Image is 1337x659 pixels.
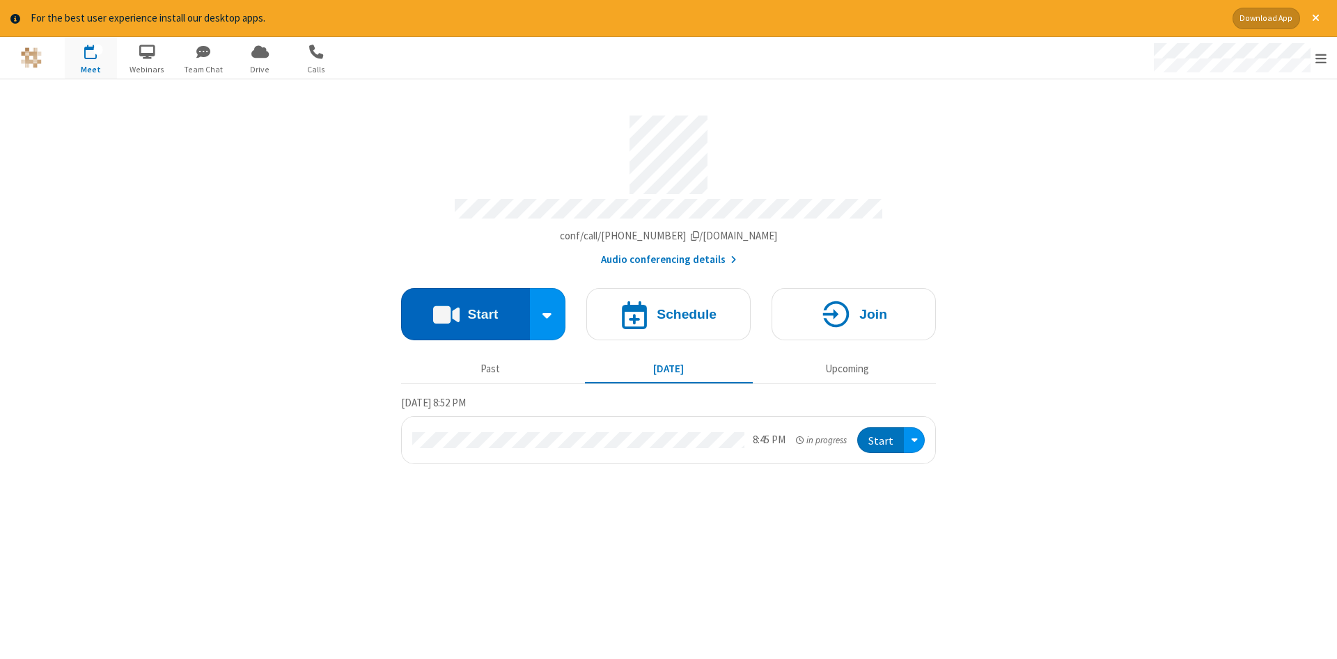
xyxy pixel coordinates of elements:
[1305,8,1327,29] button: Close alert
[857,427,904,453] button: Start
[859,308,887,321] h4: Join
[65,63,117,76] span: Meet
[5,37,57,79] button: Logo
[121,63,173,76] span: Webinars
[467,308,498,321] h4: Start
[290,63,343,76] span: Calls
[657,308,717,321] h4: Schedule
[401,396,466,409] span: [DATE] 8:52 PM
[94,45,103,55] div: 1
[401,105,936,267] section: Account details
[1141,37,1337,79] div: Open menu
[234,63,286,76] span: Drive
[401,288,530,340] button: Start
[530,288,566,340] div: Start conference options
[904,427,925,453] div: Open menu
[401,395,936,464] section: Today's Meetings
[407,356,574,383] button: Past
[560,229,778,242] span: Copy my meeting room link
[560,228,778,244] button: Copy my meeting room linkCopy my meeting room link
[601,252,737,268] button: Audio conferencing details
[21,47,42,68] img: QA Selenium DO NOT DELETE OR CHANGE
[772,288,936,340] button: Join
[585,356,753,383] button: [DATE]
[586,288,751,340] button: Schedule
[31,10,1222,26] div: For the best user experience install our desktop apps.
[763,356,931,383] button: Upcoming
[178,63,230,76] span: Team Chat
[1233,8,1300,29] button: Download App
[753,432,785,448] div: 8:45 PM
[796,434,847,447] em: in progress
